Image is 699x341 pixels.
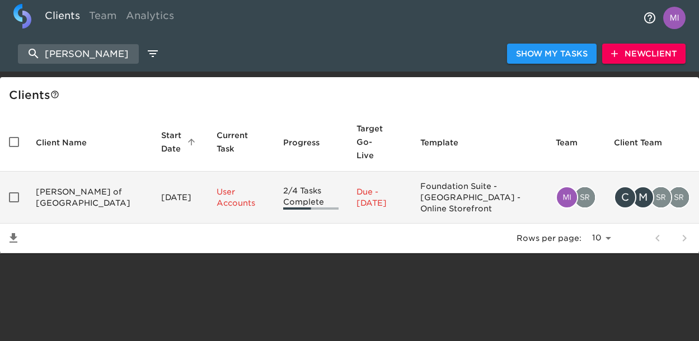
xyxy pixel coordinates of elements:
[356,122,402,162] span: Target Go-Live
[669,187,689,207] img: srihetha.malgani@cdk.com
[557,187,577,207] img: mia.fisher@cdk.com
[575,187,595,207] img: srihetha.malgani@cdk.com
[356,186,402,209] p: Due - [DATE]
[507,44,597,64] button: Show My Tasks
[27,172,152,224] td: [PERSON_NAME] of [GEOGRAPHIC_DATA]
[36,136,101,149] span: Client Name
[217,186,265,209] p: User Accounts
[556,136,592,149] span: Team
[614,186,690,209] div: cmiller@germaincars.com, mgreen@germaincars.com, Srihetha.Malgani@cdk.com, srihetha.malgani@cdk.com
[18,44,139,64] input: search
[217,129,251,155] span: This is the next Task in this Hub that should be completed
[161,129,199,155] span: Start Date
[420,136,473,149] span: Template
[586,230,615,247] select: rows per page
[614,136,677,149] span: Client Team
[217,129,265,155] span: Current Task
[556,186,596,209] div: mia.fisher@cdk.com, srihetha.malgani@cdk.com
[121,4,179,31] a: Analytics
[611,47,677,61] span: New Client
[651,187,671,207] img: Srihetha.Malgani@cdk.com
[283,136,334,149] span: Progress
[663,7,686,29] img: Profile
[40,4,85,31] a: Clients
[9,86,695,104] div: Client s
[411,172,547,224] td: Foundation Suite - [GEOGRAPHIC_DATA] - Online Storefront
[143,44,162,63] button: edit
[274,172,348,224] td: 2/4 Tasks Complete
[13,4,31,29] img: logo
[517,233,581,244] p: Rows per page:
[85,4,121,31] a: Team
[516,47,588,61] span: Show My Tasks
[152,172,208,224] td: [DATE]
[632,186,654,209] div: M
[602,44,686,64] button: NewClient
[636,4,663,31] button: notifications
[356,122,388,162] span: Calculated based on the start date and the duration of all Tasks contained in this Hub.
[50,90,59,99] svg: This is a list of all of your clients and clients shared with you
[614,186,636,209] div: C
